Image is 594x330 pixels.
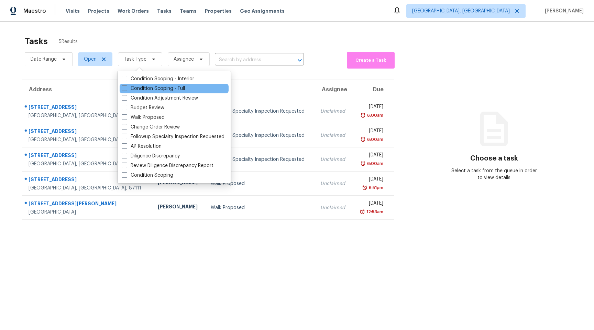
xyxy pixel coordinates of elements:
img: Overdue Alarm Icon [360,136,366,143]
label: Review Diligence Discrepancy Report [122,162,213,169]
span: [PERSON_NAME] [542,8,584,14]
div: [STREET_ADDRESS] [29,176,147,185]
span: Assignee [174,56,194,63]
th: Type [205,80,315,99]
div: 6:51pm [367,184,383,191]
div: [STREET_ADDRESS] [29,104,147,112]
input: Search by address [215,55,285,65]
button: Create a Task [347,52,394,69]
div: Walk Proposed [211,180,309,187]
div: [PERSON_NAME] [158,179,200,188]
span: Properties [205,8,232,14]
button: Open [295,55,305,65]
h2: Tasks [25,38,48,45]
th: Assignee [315,80,352,99]
div: Select a task from the queue in order to view details [450,167,539,181]
img: Overdue Alarm Icon [362,184,367,191]
img: Overdue Alarm Icon [360,208,365,215]
label: Change Order Review [122,124,180,131]
div: [GEOGRAPHIC_DATA], [GEOGRAPHIC_DATA], 87111 [29,112,147,119]
label: Walk Proposed [122,114,165,121]
div: 6:00am [366,136,383,143]
span: Teams [180,8,197,14]
div: Unclaimed [320,204,347,211]
span: Task Type [124,56,146,63]
span: [GEOGRAPHIC_DATA], [GEOGRAPHIC_DATA] [412,8,510,14]
label: Diligence Discrepancy [122,153,180,159]
h3: Choose a task [470,155,518,162]
div: [DATE] [357,103,383,112]
th: Due [352,80,394,99]
div: [STREET_ADDRESS] [29,152,147,161]
div: [GEOGRAPHIC_DATA] [29,209,147,216]
span: 5 Results [59,38,78,45]
span: Date Range [31,56,57,63]
th: Address [22,80,152,99]
div: [GEOGRAPHIC_DATA], [GEOGRAPHIC_DATA], 87111 [29,161,147,167]
span: Create a Task [350,56,391,64]
div: Followup Specialty Inspection Requested [211,108,309,115]
img: Overdue Alarm Icon [360,112,366,119]
span: Maestro [23,8,46,14]
div: [GEOGRAPHIC_DATA], [GEOGRAPHIC_DATA], 87111 [29,185,147,192]
div: [GEOGRAPHIC_DATA], [GEOGRAPHIC_DATA], 87111 [29,136,147,143]
span: Projects [88,8,109,14]
div: [STREET_ADDRESS] [29,128,147,136]
span: Visits [66,8,80,14]
div: [DATE] [357,127,383,136]
label: Condition Scoping [122,172,173,179]
div: 6:00am [366,112,383,119]
div: Unclaimed [320,132,347,139]
div: Walk Proposed [211,204,309,211]
label: Budget Review [122,104,164,111]
div: [DATE] [357,176,383,184]
label: AP Resolution [122,143,162,150]
div: [STREET_ADDRESS][PERSON_NAME] [29,200,147,209]
label: Followup Specialty Inspection Requested [122,133,224,140]
label: Condition Scoping - Full [122,85,185,92]
div: 12:53am [365,208,383,215]
span: Geo Assignments [240,8,285,14]
label: Condition Adjustment Review [122,95,198,102]
label: Condition Scoping - Interior [122,75,194,82]
div: Followup Specialty Inspection Requested [211,156,309,163]
span: Open [84,56,97,63]
div: [DATE] [357,200,383,208]
span: Work Orders [118,8,149,14]
div: 6:00am [366,160,383,167]
span: Tasks [157,9,172,13]
div: [DATE] [357,152,383,160]
div: Unclaimed [320,180,347,187]
div: Unclaimed [320,156,347,163]
img: Overdue Alarm Icon [360,160,366,167]
div: Unclaimed [320,108,347,115]
div: Followup Specialty Inspection Requested [211,132,309,139]
div: [PERSON_NAME] [158,203,200,212]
